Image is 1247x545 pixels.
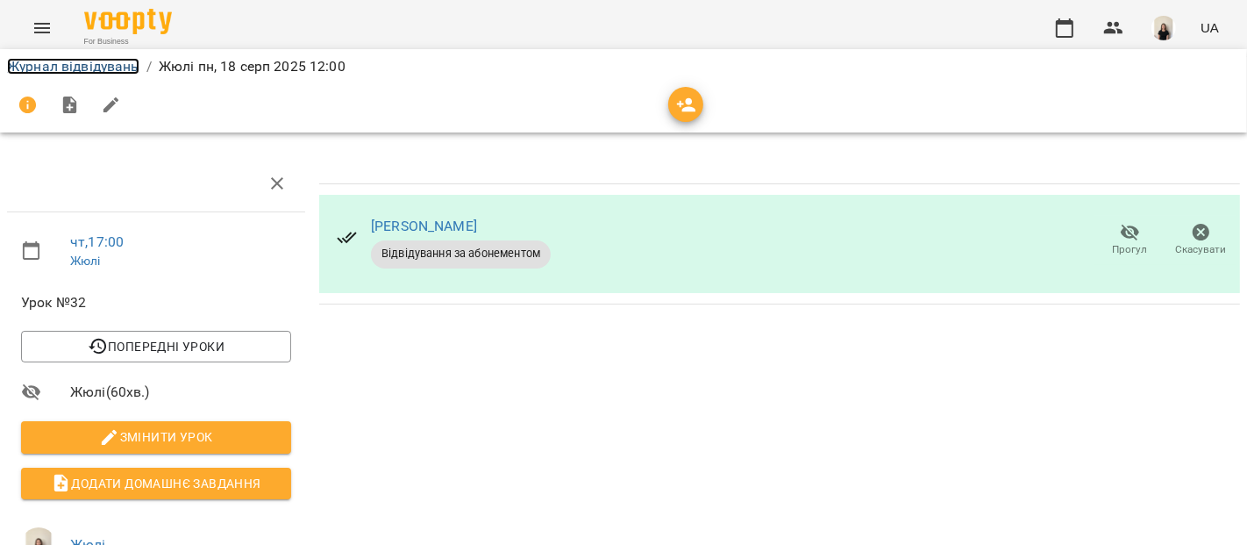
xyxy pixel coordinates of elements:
span: Попередні уроки [35,336,277,357]
a: Журнал відвідувань [7,58,139,75]
span: Скасувати [1176,242,1227,257]
span: UA [1201,18,1219,37]
p: Жюлі пн, 18 серп 2025 12:00 [159,56,346,77]
button: UA [1194,11,1226,44]
span: Жюлі ( 60 хв. ) [70,382,291,403]
span: Прогул [1113,242,1148,257]
a: Жюлі [70,254,101,268]
button: Додати домашнє завдання [21,468,291,499]
button: Скасувати [1165,216,1236,265]
span: Змінити урок [35,427,277,448]
button: Змінити урок [21,421,291,453]
a: чт , 17:00 [70,233,124,250]
nav: breadcrumb [7,56,1240,77]
span: Урок №32 [21,292,291,313]
span: Відвідування за абонементом [371,246,551,262]
button: Прогул [1094,216,1165,265]
li: / [146,56,152,77]
span: For Business [84,36,172,47]
img: a3bfcddf6556b8c8331b99a2d66cc7fb.png [1151,16,1176,40]
a: [PERSON_NAME] [371,218,477,234]
span: Додати домашнє завдання [35,473,277,494]
button: Menu [21,7,63,49]
button: Попередні уроки [21,331,291,362]
img: Voopty Logo [84,9,172,34]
